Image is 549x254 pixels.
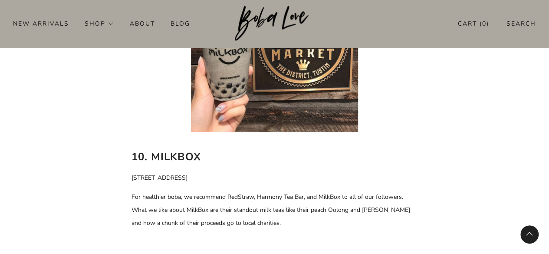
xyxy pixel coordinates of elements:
[482,20,487,28] items-count: 0
[235,6,314,41] img: Boba Love
[520,225,539,244] back-to-top-button: Back to top
[85,16,114,30] a: Shop
[131,150,201,164] b: 10. MilkBox
[171,16,190,30] a: Blog
[506,16,536,31] a: Search
[131,193,410,227] span: For healthier boba, we recommend RedStraw, Harmony Tea Bar, and MilkBox to all of our followers. ...
[235,6,314,42] a: Boba Love
[131,174,187,182] span: [STREET_ADDRESS]
[458,16,489,31] a: Cart
[13,16,69,30] a: New Arrivals
[130,16,155,30] a: About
